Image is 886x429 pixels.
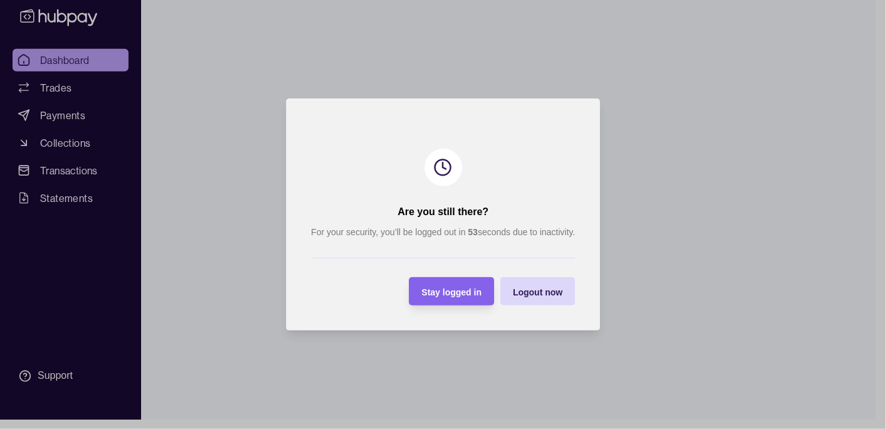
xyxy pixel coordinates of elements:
[513,287,562,297] span: Logout now
[409,277,494,305] button: Stay logged in
[468,227,478,237] strong: 53
[311,225,575,239] p: For your security, you’ll be logged out in seconds due to inactivity.
[500,277,575,305] button: Logout now
[398,205,488,219] h2: Are you still there?
[421,287,482,297] span: Stay logged in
